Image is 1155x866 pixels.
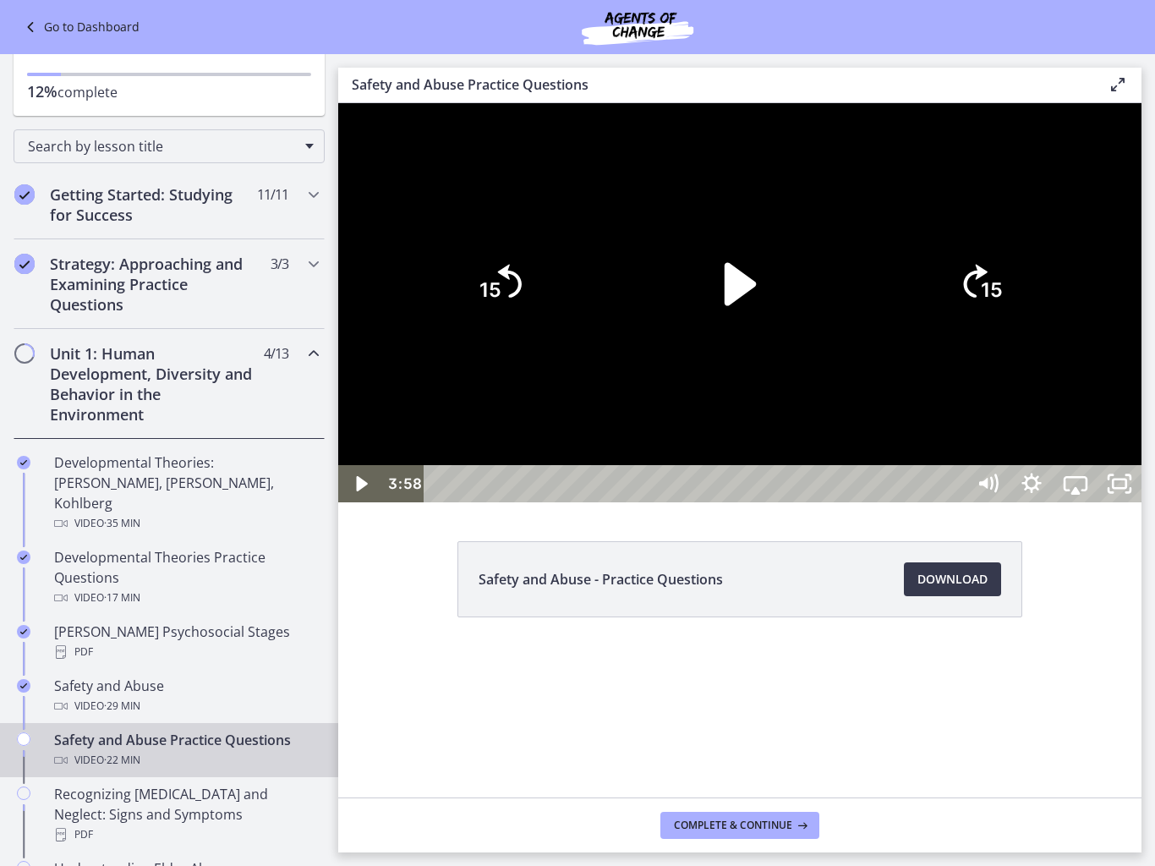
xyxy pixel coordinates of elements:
i: Completed [17,625,30,639]
h2: Unit 1: Human Development, Diversity and Behavior in the Environment [50,343,256,425]
div: Developmental Theories Practice Questions [54,547,318,608]
h2: Getting Started: Studying for Success [50,184,256,225]
button: Skip ahead 15 seconds [599,138,686,224]
div: Safety and Abuse [54,676,318,716]
p: complete [27,81,311,102]
button: Play Video [340,119,463,243]
div: Safety and Abuse Practice Questions [54,730,318,770]
div: Video [54,513,318,534]
span: 4 / 13 [264,343,288,364]
div: [PERSON_NAME] Psychosocial Stages [54,622,318,662]
span: Complete & continue [674,819,792,832]
div: Recognizing [MEDICAL_DATA] and Neglect: Signs and Symptoms [54,784,318,845]
span: Download [917,569,988,589]
button: Mute [627,362,671,399]
div: Video [54,588,318,608]
h3: Safety and Abuse Practice Questions [352,74,1081,95]
span: · 29 min [104,696,140,716]
div: Search by lesson title [14,129,325,163]
span: 12% [27,81,57,101]
div: Developmental Theories: [PERSON_NAME], [PERSON_NAME], Kohlberg [54,452,318,534]
button: Unfullscreen [759,362,803,399]
i: Completed [17,551,30,564]
i: Completed [17,679,30,693]
span: 11 / 11 [257,184,288,205]
img: Agents of Change Social Work Test Prep [536,7,739,47]
div: Playbar [101,362,616,399]
iframe: Video Lesson [338,103,1141,502]
i: Completed [14,184,35,205]
div: PDF [54,642,318,662]
i: Completed [17,456,30,469]
span: Safety and Abuse - Practice Questions [479,569,723,589]
a: Download [904,562,1001,596]
div: Video [54,696,318,716]
span: · 17 min [104,588,140,608]
button: Show settings menu [671,362,715,399]
tspan: 15 [141,174,163,199]
tspan: 15 [643,174,665,199]
span: · 35 min [104,513,140,534]
button: Skip back 15 seconds [118,138,204,224]
span: 3 / 3 [271,254,288,274]
a: Go to Dashboard [20,17,140,37]
i: Completed [14,254,35,274]
button: Airplay [715,362,759,399]
h2: Strategy: Approaching and Examining Practice Questions [50,254,256,315]
span: Search by lesson title [28,137,297,156]
div: Video [54,750,318,770]
div: PDF [54,825,318,845]
span: · 22 min [104,750,140,770]
button: Complete & continue [660,812,819,839]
